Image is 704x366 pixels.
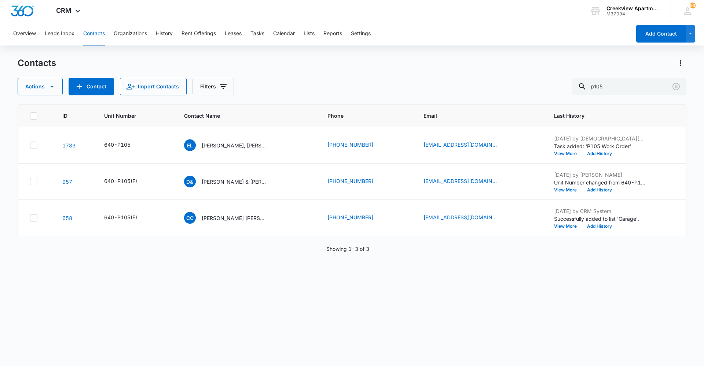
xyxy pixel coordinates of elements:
button: Calendar [273,22,295,45]
button: Import Contacts [120,78,187,95]
button: Tasks [250,22,264,45]
div: account id [606,11,660,17]
button: Add Contact [636,25,686,43]
div: 640-P105 [104,141,131,149]
button: View More [554,151,582,156]
button: View More [554,224,582,228]
p: Task added: 'P105 Work Order' [554,142,646,150]
span: 93 [690,3,696,8]
button: Actions [675,57,686,69]
button: Rent Offerings [181,22,216,45]
div: Email - chavezcandice928@gmail.com - Select to Edit Field [423,213,510,222]
span: Email [423,112,526,120]
input: Search Contacts [572,78,686,95]
a: [PHONE_NUMBER] [327,177,373,185]
p: Successfully added to list 'Garage'. [554,215,646,223]
button: Settings [351,22,371,45]
a: [EMAIL_ADDRESS][DOMAIN_NAME] [423,177,497,185]
span: Contact Name [184,112,299,120]
div: Unit Number - 640-P105 - Select to Edit Field [104,141,144,150]
button: Add History [582,188,617,192]
span: Unit Number [104,112,166,120]
button: Contacts [83,22,105,45]
div: Contact Name - Elsa Linda Gerster, Kathryn Rebeccah Fritts - Select to Edit Field [184,139,281,151]
div: Email - elsagerster822@gmail.com - Select to Edit Field [423,141,510,150]
div: Phone - (720) 737-7029 - Select to Edit Field [327,141,386,150]
div: Unit Number - 640-P105(F) - Select to Edit Field [104,213,150,222]
div: account name [606,6,660,11]
div: Phone - (970) 301-8324 - Select to Edit Field [327,177,386,186]
button: Leases [225,22,242,45]
div: Unit Number - 640-P105(F) - Select to Edit Field [104,177,150,186]
button: Actions [18,78,63,95]
p: [PERSON_NAME] [PERSON_NAME] [202,214,268,222]
a: Navigate to contact details page for Candice Chavez Alvaro Rias [62,215,72,221]
p: [DATE] by [PERSON_NAME] [554,171,646,179]
p: [DATE] by CRM System [554,207,646,215]
a: [PHONE_NUMBER] [327,141,373,149]
a: [EMAIL_ADDRESS][DOMAIN_NAME] [423,213,497,221]
span: CC [184,212,196,224]
span: CRM [56,7,71,14]
p: [DATE] by [DEMOGRAPHIC_DATA][PERSON_NAME] [554,135,646,142]
button: Clear [670,81,682,92]
button: Add History [582,224,617,228]
button: Filters [192,78,234,95]
div: Email - dwhyrick@gmail.com - Select to Edit Field [423,177,510,186]
a: Navigate to contact details page for Elsa Linda Gerster, Kathryn Rebeccah Fritts [62,142,76,149]
a: [PHONE_NUMBER] [327,213,373,221]
button: View More [554,188,582,192]
a: Navigate to contact details page for Douglas & Lynda Whyrick [62,179,72,185]
button: Lists [304,22,315,45]
button: Overview [13,22,36,45]
div: 640-P105(F) [104,213,137,221]
p: [PERSON_NAME] & [PERSON_NAME] [202,178,268,186]
p: [PERSON_NAME], [PERSON_NAME] [202,142,268,149]
a: [EMAIL_ADDRESS][DOMAIN_NAME] [423,141,497,149]
div: 640-P105(F) [104,177,137,185]
button: Reports [323,22,342,45]
button: Add Contact [69,78,114,95]
span: D& [184,176,196,187]
div: Contact Name - Douglas & Lynda Whyrick - Select to Edit Field [184,176,281,187]
p: Showing 1-3 of 3 [326,245,369,253]
span: ID [62,112,76,120]
p: Unit Number changed from 640-P105 to 640-P105(F). [554,179,646,186]
span: EL [184,139,196,151]
button: History [156,22,173,45]
button: Organizations [114,22,147,45]
div: Phone - (720) 345-2918 - Select to Edit Field [327,213,386,222]
h1: Contacts [18,58,56,69]
span: Last History [554,112,664,120]
div: notifications count [690,3,696,8]
button: Leads Inbox [45,22,74,45]
div: Contact Name - Candice Chavez Alvaro Rias - Select to Edit Field [184,212,281,224]
button: Add History [582,151,617,156]
span: Phone [327,112,395,120]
